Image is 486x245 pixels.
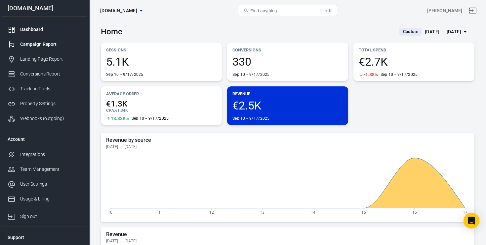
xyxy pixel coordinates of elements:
a: Property Settings [2,96,87,111]
tspan: 12 [209,210,214,214]
p: Conversions [232,46,343,53]
span: €2.5K [232,100,343,111]
button: Custom[DATE] － [DATE] [394,26,474,37]
a: Team Management [2,162,87,177]
tspan: 13 [260,210,264,214]
div: Sep 10－9/17/2025 [381,72,418,77]
span: -1.88% [363,72,378,77]
a: Integrations [2,147,87,162]
a: Conversions Report [2,67,87,81]
div: Property Settings [20,100,82,107]
button: [DOMAIN_NAME] [98,5,145,17]
tspan: 11 [158,210,163,214]
a: Sign out [2,206,87,224]
span: Find anything... [250,8,280,13]
tspan: 10 [108,210,112,214]
h5: Revenue by source [106,137,469,143]
span: €1.3K [106,100,217,108]
div: Sep 10－9/17/2025 [232,116,270,121]
div: Team Management [20,166,82,173]
p: Revenue [232,90,343,97]
div: Webhooks (outgoing) [20,115,82,122]
span: 13.32K% [111,116,129,121]
div: [DATE] － [DATE] [425,28,461,36]
div: Sep 10－9/17/2025 [106,72,143,77]
tspan: 14 [311,210,315,214]
li: Account [2,131,87,147]
div: [DOMAIN_NAME] [2,5,87,11]
span: 5.1K [106,56,217,67]
a: Landing Page Report [2,52,87,67]
p: Average Order [106,90,217,97]
div: [DATE] － [DATE] [106,238,469,244]
p: Sessions [106,46,217,53]
div: Account id: ysDro5SM [427,7,462,14]
div: Usage & billing [20,196,82,202]
a: Usage & billing [2,192,87,206]
div: Sep 10－9/17/2025 [232,72,270,77]
div: ⌘ + K [319,8,332,13]
a: Dashboard [2,22,87,37]
tspan: 17 [463,210,467,214]
div: Tracking Pixels [20,85,82,92]
div: Conversions Report [20,71,82,77]
a: Sign out [465,3,481,18]
span: €2.7K [359,56,469,67]
a: Webhooks (outgoing) [2,111,87,126]
p: Total Spend [359,46,469,53]
span: selfmadeprogram.com [100,7,137,15]
div: Sign out [20,213,82,220]
div: Integrations [20,151,82,158]
span: CPA : [106,108,115,113]
a: User Settings [2,177,87,192]
button: Find anything...⌘ + K [238,5,337,16]
tspan: 16 [412,210,417,214]
tspan: 15 [361,210,366,214]
h5: Revenue [106,231,469,238]
div: Open Intercom Messenger [464,213,479,229]
div: [DATE] － [DATE] [106,144,469,149]
div: User Settings [20,181,82,188]
a: Campaign Report [2,37,87,52]
h3: Home [101,27,122,36]
span: Custom [400,28,421,35]
a: Tracking Pixels [2,81,87,96]
span: 330 [232,56,343,67]
div: Dashboard [20,26,82,33]
div: Sep 10－9/17/2025 [132,116,169,121]
span: €1.34K [115,108,128,113]
div: Campaign Report [20,41,82,48]
div: Landing Page Report [20,56,82,63]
